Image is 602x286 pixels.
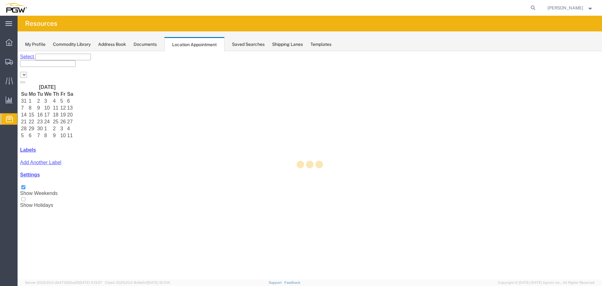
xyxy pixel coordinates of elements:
[49,47,56,53] td: 6
[26,40,34,46] th: We
[3,134,40,145] label: Show Weekends
[3,146,36,157] label: Show Holidays
[25,16,57,31] h4: Resources
[547,4,583,11] span: Phillip Thornton
[26,67,34,74] td: 24
[42,47,49,53] td: 5
[35,40,42,46] th: Th
[547,4,594,12] button: [PERSON_NAME]
[25,281,102,284] span: Server: 2025.20.0-db47332bad5
[19,54,26,60] td: 9
[105,281,170,284] span: Client: 2025.20.0-8c6e0cf
[11,81,18,88] td: 6
[272,41,303,48] div: Shipping Lanes
[35,74,42,81] td: 2
[19,40,26,46] th: Tu
[49,61,56,67] td: 20
[3,40,10,46] th: Su
[11,54,18,60] td: 8
[498,280,594,285] span: Copyright © [DATE]-[DATE] Agistix Inc., All Rights Reserved
[232,41,265,48] div: Saved Searches
[4,134,8,138] input: Show Weekends
[284,281,300,284] a: Feedback
[49,74,56,81] td: 4
[11,67,18,74] td: 22
[35,54,42,60] td: 11
[164,37,224,51] div: Location Appointment
[3,54,10,60] td: 7
[11,47,18,53] td: 1
[35,67,42,74] td: 25
[26,61,34,67] td: 17
[19,47,26,53] td: 2
[3,67,10,74] td: 21
[19,81,26,88] td: 7
[3,96,18,101] a: Labels
[42,67,49,74] td: 26
[11,40,18,46] th: Mo
[26,54,34,60] td: 10
[4,146,8,150] input: Show Holidays
[26,81,34,88] td: 8
[98,41,126,48] div: Address Book
[26,47,34,53] td: 3
[49,67,56,74] td: 27
[310,41,331,48] div: Templates
[35,61,42,67] td: 18
[79,281,102,284] span: [DATE] 11:13:37
[19,74,26,81] td: 30
[3,81,10,88] td: 5
[11,33,49,39] th: [DATE]
[3,121,22,126] a: Settings
[53,41,91,48] div: Commodity Library
[11,74,18,81] td: 29
[49,54,56,60] td: 13
[42,61,49,67] td: 19
[3,109,44,114] a: Add Another Label
[26,74,34,81] td: 1
[42,81,49,88] td: 10
[3,3,18,8] a: Select
[3,47,10,53] td: 31
[35,47,42,53] td: 4
[11,61,18,67] td: 15
[147,281,170,284] span: [DATE] 12:11:14
[4,3,27,13] img: logo
[25,41,45,48] div: My Profile
[19,67,26,74] td: 23
[269,281,284,284] a: Support
[42,40,49,46] th: Fr
[42,54,49,60] td: 12
[35,81,42,88] td: 9
[3,74,10,81] td: 28
[49,81,56,88] td: 11
[134,41,157,48] div: Documents
[3,61,10,67] td: 14
[42,74,49,81] td: 3
[3,3,16,8] span: Select
[49,40,56,46] th: Sa
[19,61,26,67] td: 16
